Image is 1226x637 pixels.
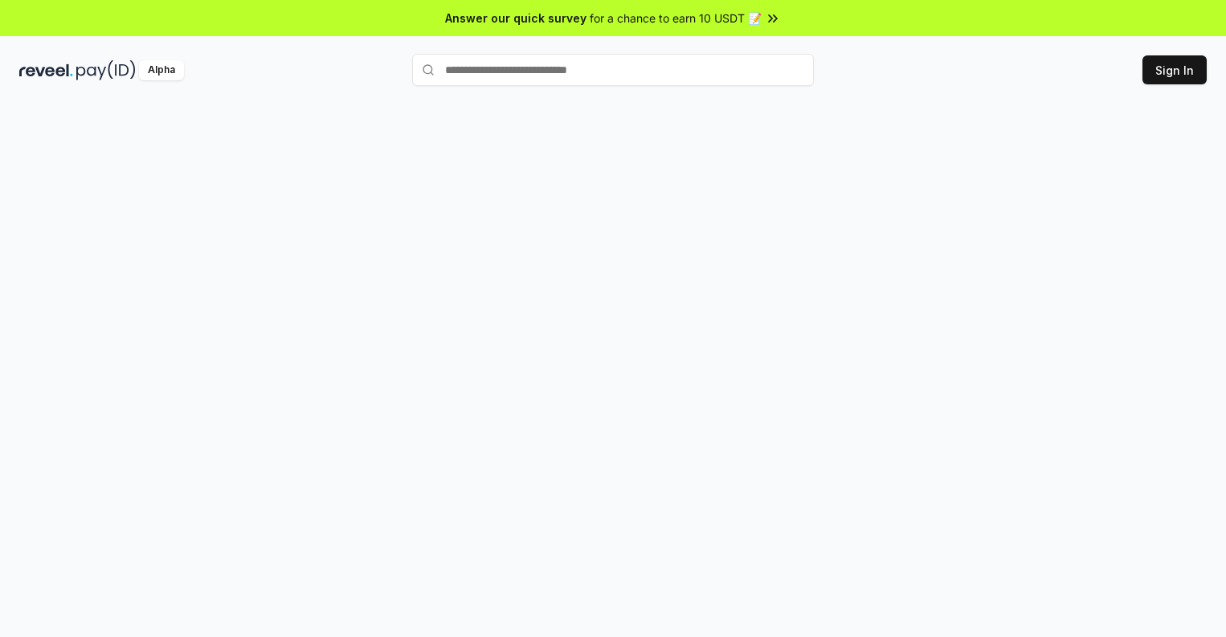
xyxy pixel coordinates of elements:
[445,10,586,27] span: Answer our quick survey
[1142,55,1207,84] button: Sign In
[76,60,136,80] img: pay_id
[19,60,73,80] img: reveel_dark
[139,60,184,80] div: Alpha
[590,10,762,27] span: for a chance to earn 10 USDT 📝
